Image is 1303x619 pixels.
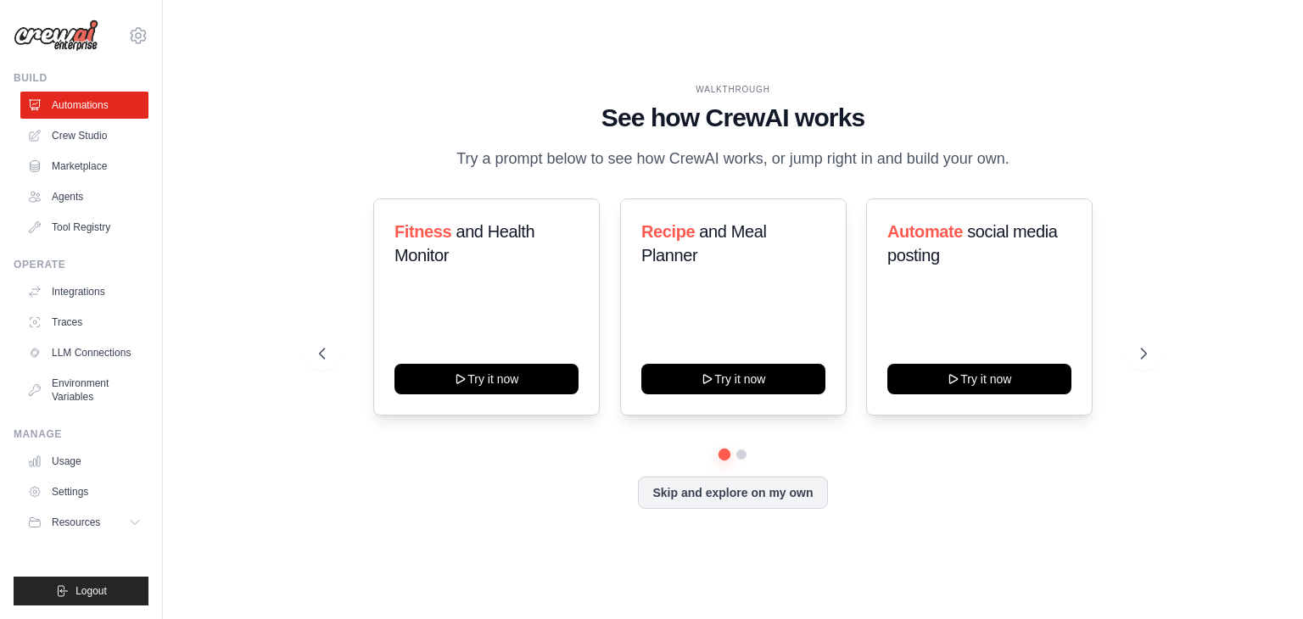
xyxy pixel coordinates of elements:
span: Fitness [394,222,451,241]
div: Widget de chat [1218,538,1303,619]
span: and Meal Planner [641,222,766,265]
span: Recipe [641,222,695,241]
a: Agents [20,183,148,210]
h1: See how CrewAI works [319,103,1147,133]
button: Skip and explore on my own [638,477,827,509]
p: Try a prompt below to see how CrewAI works, or jump right in and build your own. [448,147,1018,171]
img: Logo [14,20,98,52]
a: Crew Studio [20,122,148,149]
div: WALKTHROUGH [319,83,1147,96]
a: Automations [20,92,148,119]
a: Tool Registry [20,214,148,241]
button: Logout [14,577,148,605]
div: Operate [14,258,148,271]
button: Try it now [641,364,825,394]
div: Manage [14,427,148,441]
span: social media posting [887,222,1058,265]
a: Settings [20,478,148,505]
span: Logout [75,584,107,598]
a: Marketplace [20,153,148,180]
button: Resources [20,509,148,536]
div: Build [14,71,148,85]
a: LLM Connections [20,339,148,366]
span: Automate [887,222,963,241]
a: Integrations [20,278,148,305]
span: Resources [52,516,100,529]
a: Traces [20,309,148,336]
button: Try it now [394,364,579,394]
a: Usage [20,448,148,475]
button: Try it now [887,364,1071,394]
a: Environment Variables [20,370,148,410]
span: and Health Monitor [394,222,534,265]
iframe: Chat Widget [1218,538,1303,619]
